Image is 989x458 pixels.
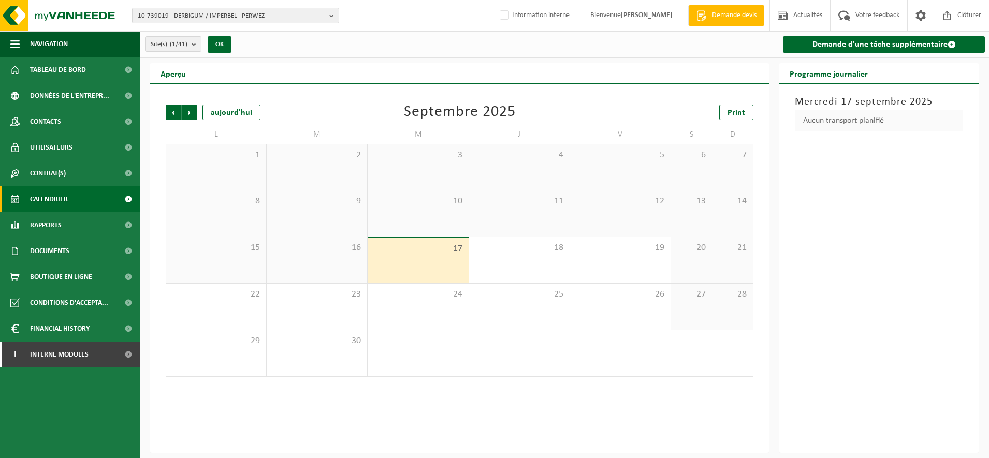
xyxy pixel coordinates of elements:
span: 6 [676,150,706,161]
span: 21 [718,242,748,254]
span: Données de l'entrepr... [30,83,109,109]
button: 10-739019 - DERBIGUM / IMPERBEL - PERWEZ [132,8,339,23]
span: Financial History [30,316,90,342]
span: 14 [718,196,748,207]
button: Site(s)(1/41) [145,36,201,52]
span: 7 [718,150,748,161]
td: J [469,125,570,144]
span: Contacts [30,109,61,135]
span: 24 [373,289,463,300]
span: 25 [474,289,564,300]
div: Septembre 2025 [404,105,516,120]
a: Print [719,105,753,120]
span: Suivant [182,105,197,120]
span: 18 [474,242,564,254]
strong: [PERSON_NAME] [621,11,673,19]
span: 4 [474,150,564,161]
span: Contrat(s) [30,160,66,186]
span: 23 [272,289,362,300]
span: 30 [272,335,362,347]
span: Print [728,109,745,117]
span: 29 [171,335,261,347]
span: Boutique en ligne [30,264,92,290]
td: M [267,125,368,144]
td: V [570,125,671,144]
count: (1/41) [170,41,187,48]
span: Documents [30,238,69,264]
span: 17 [373,243,463,255]
span: I [10,342,20,367]
span: 20 [676,242,706,254]
span: 19 [575,242,665,254]
span: 10-739019 - DERBIGUM / IMPERBEL - PERWEZ [138,8,325,24]
span: 12 [575,196,665,207]
span: 8 [171,196,261,207]
h2: Aperçu [150,63,196,83]
div: Aucun transport planifié [795,110,963,131]
span: Conditions d'accepta... [30,290,108,316]
td: D [712,125,753,144]
a: Demande d'une tâche supplémentaire [783,36,985,53]
span: Site(s) [151,37,187,52]
h2: Programme journalier [779,63,878,83]
span: 9 [272,196,362,207]
span: Navigation [30,31,68,57]
span: 22 [171,289,261,300]
span: 3 [373,150,463,161]
span: 2 [272,150,362,161]
span: Utilisateurs [30,135,72,160]
div: aujourd'hui [202,105,260,120]
span: 15 [171,242,261,254]
label: Information interne [498,8,570,23]
a: Demande devis [688,5,764,26]
span: Interne modules [30,342,89,367]
span: 27 [676,289,706,300]
span: Demande devis [709,10,759,21]
span: 13 [676,196,706,207]
span: Tableau de bord [30,57,86,83]
span: 26 [575,289,665,300]
td: M [368,125,469,144]
span: Rapports [30,212,62,238]
td: S [671,125,712,144]
span: Calendrier [30,186,68,212]
button: OK [208,36,231,53]
span: Précédent [166,105,181,120]
span: 11 [474,196,564,207]
td: L [166,125,267,144]
span: 5 [575,150,665,161]
span: 16 [272,242,362,254]
span: 1 [171,150,261,161]
span: 10 [373,196,463,207]
span: 28 [718,289,748,300]
h3: Mercredi 17 septembre 2025 [795,94,963,110]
